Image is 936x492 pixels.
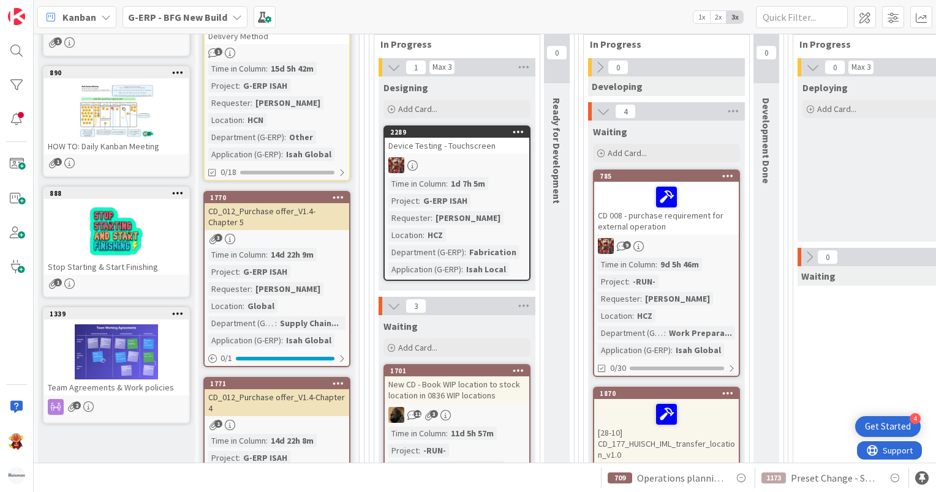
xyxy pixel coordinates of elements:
[221,166,236,179] span: 0/18
[446,427,448,440] span: :
[44,308,189,319] div: 1339
[598,238,614,254] img: JK
[431,461,432,474] span: :
[608,472,632,483] div: 709
[388,407,404,423] img: ND
[632,309,634,322] span: :
[466,245,519,259] div: Fabrication
[756,6,848,28] input: Quick Filter...
[26,2,56,17] span: Support
[398,103,437,114] span: Add Card...
[388,194,418,207] div: Project
[760,98,772,184] span: Development Done
[208,130,284,144] div: Department (G-ERP)
[388,427,446,440] div: Time in Column
[8,8,25,25] img: Visit kanbanzone.com
[62,10,96,24] span: Kanban
[598,343,671,357] div: Application (G-ERP)
[251,282,252,296] span: :
[594,399,739,463] div: [28-10] CD_177_HUISCH_IML_transfer_location_v1.0
[208,96,251,110] div: Requester
[44,188,189,199] div: 888
[44,308,189,395] div: 1339Team Agreements & Work policies
[608,147,647,158] span: Add Card...
[54,158,62,166] span: 1
[210,193,349,202] div: 1770
[44,138,189,154] div: HOW TO: Daily Kanban Meeting
[910,413,921,424] div: 4
[390,367,529,375] div: 1701
[385,138,529,154] div: Device Testing - Touchscreen
[430,410,438,418] span: 3
[208,147,281,161] div: Application (G-ERP)
[855,416,921,437] div: Open Get Started checklist, remaining modules: 4
[594,388,739,399] div: 1870
[388,177,446,190] div: Time in Column
[275,316,277,330] span: :
[423,228,425,242] span: :
[388,228,423,242] div: Location
[214,234,222,242] span: 3
[664,326,666,340] span: :
[385,365,529,403] div: 1701New CD - Book WIP location to stock location in 0836 WIP locations
[54,278,62,286] span: 1
[817,103,856,114] span: Add Card...
[54,37,62,45] span: 1
[243,113,244,127] span: :
[791,471,878,485] span: Preset Change - Shipping in Shipping Schedule
[214,48,222,56] span: 1
[252,96,323,110] div: [PERSON_NAME]
[420,194,470,207] div: G-ERP ISAH
[431,211,432,225] span: :
[208,334,281,347] div: Application (G-ERP)
[73,401,81,409] span: 2
[385,365,529,376] div: 1701
[128,11,227,23] b: G-ERP - BFG New Build
[461,263,463,276] span: :
[463,263,509,276] div: Isah Local
[418,194,420,207] span: :
[383,81,428,94] span: Designing
[208,113,243,127] div: Location
[851,64,870,70] div: Max 3
[448,177,488,190] div: 1d 7h 5m
[385,127,529,154] div: 2289Device Testing - Touchscreen
[385,376,529,403] div: New CD - Book WIP location to stock location in 0836 WIP locations
[727,11,743,23] span: 3x
[448,427,497,440] div: 11d 5h 57m
[205,192,349,230] div: 1770CD_012_Purchase offer_V1.4- Chapter 5
[634,309,655,322] div: HCZ
[252,282,323,296] div: [PERSON_NAME]
[801,270,836,282] span: Waiting
[642,292,713,305] div: [PERSON_NAME]
[238,79,240,92] span: :
[243,299,244,313] span: :
[205,378,349,389] div: 1771
[598,326,664,340] div: Department (G-ERP)
[388,211,431,225] div: Requester
[640,292,642,305] span: :
[286,130,316,144] div: Other
[240,451,290,464] div: G-ERP ISAH
[240,265,290,278] div: G-ERP ISAH
[208,265,238,278] div: Project
[655,258,657,271] span: :
[594,171,739,182] div: 785
[251,96,252,110] span: :
[693,11,710,23] span: 1x
[50,69,189,77] div: 890
[592,80,643,92] span: Developing
[208,248,266,261] div: Time in Column
[277,316,342,330] div: Supply Chain...
[598,292,640,305] div: Requester
[594,388,739,463] div: 1870[28-10] CD_177_HUISCH_IML_transfer_location_v1.0
[383,320,418,332] span: Waiting
[214,420,222,428] span: 1
[608,60,628,75] span: 0
[598,258,655,271] div: Time in Column
[208,316,275,330] div: Department (G-ERP)
[208,282,251,296] div: Requester
[238,451,240,464] span: :
[283,334,334,347] div: Isah Global
[593,125,627,138] span: Waiting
